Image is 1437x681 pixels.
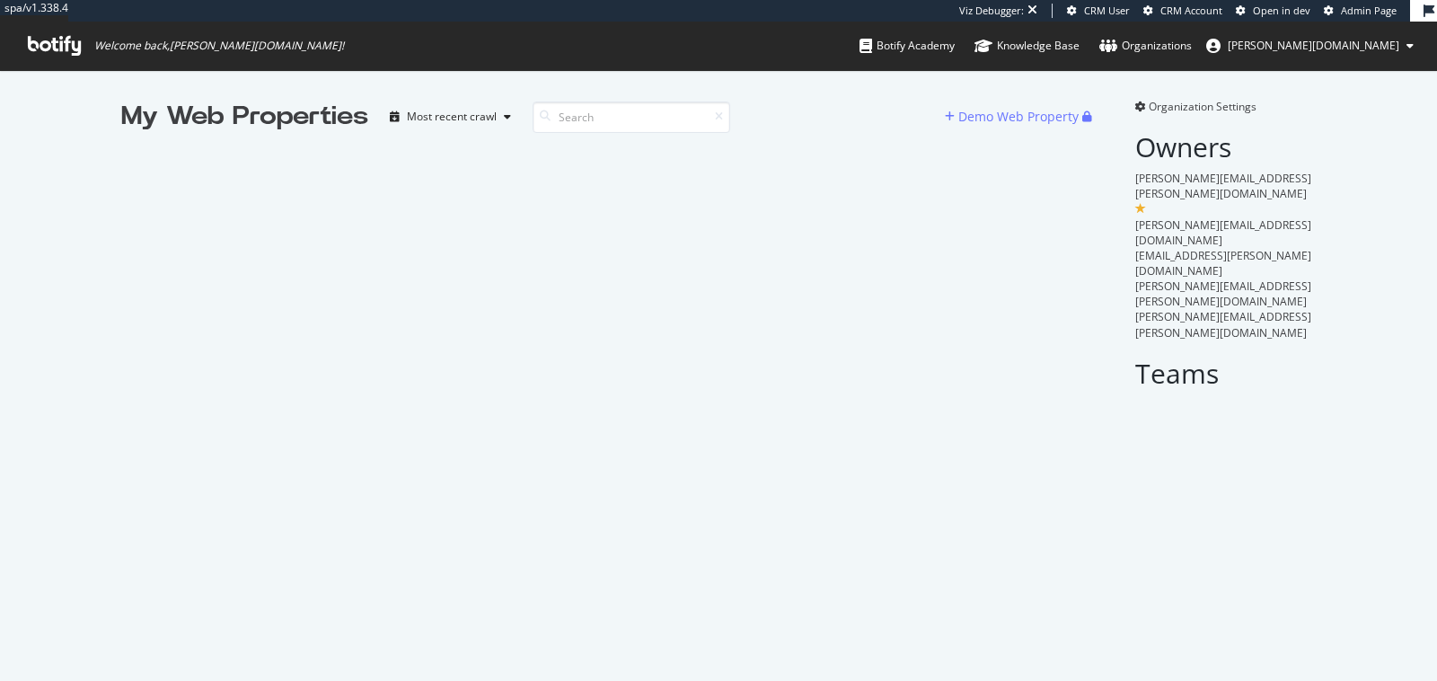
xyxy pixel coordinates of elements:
[1341,4,1397,17] span: Admin Page
[1192,31,1428,60] button: [PERSON_NAME][DOMAIN_NAME]
[1135,248,1311,279] span: [EMAIL_ADDRESS][PERSON_NAME][DOMAIN_NAME]
[1135,171,1311,201] span: [PERSON_NAME][EMAIL_ADDRESS][PERSON_NAME][DOMAIN_NAME]
[1149,99,1256,114] span: Organization Settings
[533,102,730,133] input: Search
[1084,4,1130,17] span: CRM User
[1099,37,1192,55] div: Organizations
[1099,22,1192,70] a: Organizations
[121,99,368,135] div: My Web Properties
[1135,279,1311,309] span: [PERSON_NAME][EMAIL_ADDRESS][PERSON_NAME][DOMAIN_NAME]
[407,111,497,122] div: Most recent crawl
[958,108,1079,126] div: Demo Web Property
[1236,4,1310,18] a: Open in dev
[383,102,518,131] button: Most recent crawl
[1143,4,1222,18] a: CRM Account
[860,37,955,55] div: Botify Academy
[974,22,1080,70] a: Knowledge Base
[1135,309,1311,340] span: [PERSON_NAME][EMAIL_ADDRESS][PERSON_NAME][DOMAIN_NAME]
[1067,4,1130,18] a: CRM User
[1228,38,1399,53] span: jenny.ren
[94,39,344,53] span: Welcome back, [PERSON_NAME][DOMAIN_NAME] !
[1135,132,1316,162] h2: Owners
[945,109,1082,124] a: Demo Web Property
[959,4,1024,18] div: Viz Debugger:
[1324,4,1397,18] a: Admin Page
[974,37,1080,55] div: Knowledge Base
[1135,217,1311,248] span: [PERSON_NAME][EMAIL_ADDRESS][DOMAIN_NAME]
[945,102,1082,131] button: Demo Web Property
[860,22,955,70] a: Botify Academy
[1253,4,1310,17] span: Open in dev
[1135,358,1316,388] h2: Teams
[1160,4,1222,17] span: CRM Account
